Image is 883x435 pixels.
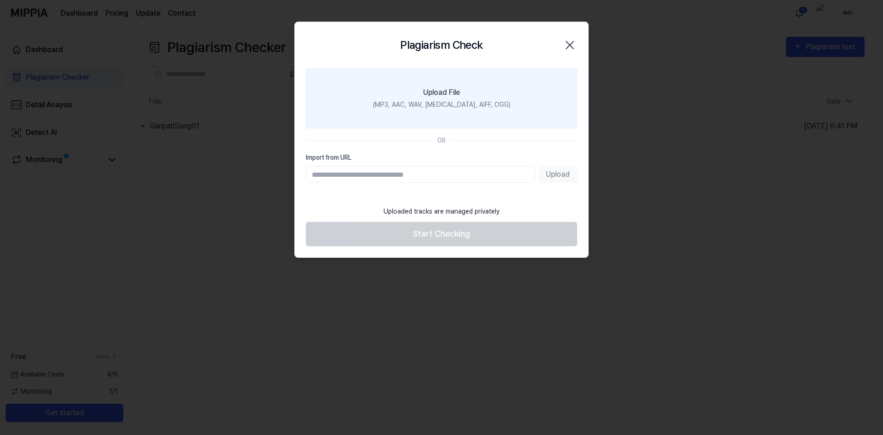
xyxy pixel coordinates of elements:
div: OR [437,136,446,145]
div: Upload File [423,87,460,98]
div: (MP3, AAC, WAV, [MEDICAL_DATA], AIFF, OGG) [373,100,510,110]
div: Uploaded tracks are managed privately [378,201,505,222]
h2: Plagiarism Check [400,37,482,53]
label: Import from URL [306,153,577,162]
